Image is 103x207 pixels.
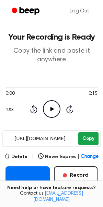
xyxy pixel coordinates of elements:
[63,3,96,19] a: Log Out
[32,153,34,161] span: |
[78,132,99,145] button: Copy
[81,153,99,161] span: Change
[5,166,50,206] button: Insert into Doc
[5,90,14,97] span: 0:00
[4,191,99,203] span: Contact us
[54,166,98,184] button: Record
[4,153,27,161] button: Delete
[5,47,98,64] p: Copy the link and paste it anywhere
[7,4,46,18] a: Beep
[5,33,98,41] h1: Your Recording is Ready
[5,104,16,115] button: 1.0x
[89,90,98,97] span: 0:15
[38,153,99,161] button: Never Expires|Change
[78,153,79,161] span: |
[33,191,83,202] a: [EMAIL_ADDRESS][DOMAIN_NAME]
